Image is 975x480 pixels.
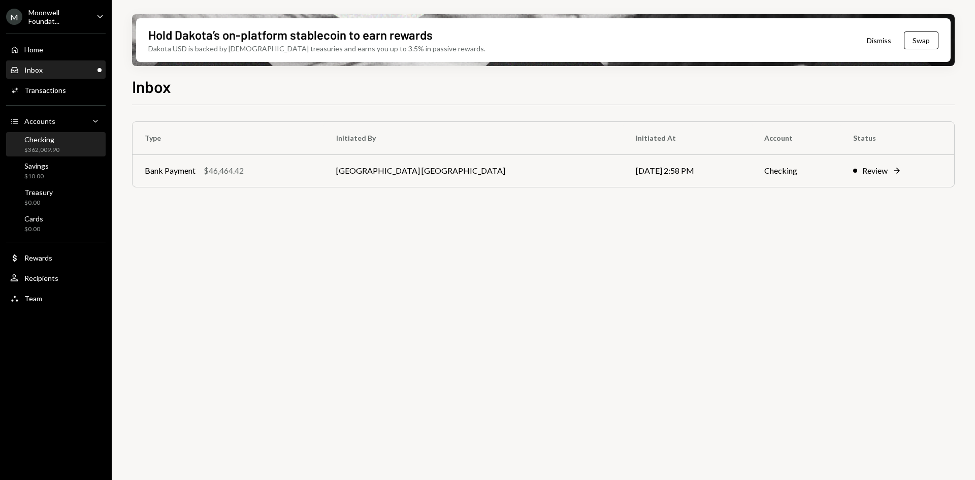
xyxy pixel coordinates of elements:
div: Savings [24,162,49,170]
div: Team [24,294,42,303]
a: Checking$362,009.90 [6,132,106,156]
a: Home [6,40,106,58]
a: Transactions [6,81,106,99]
div: Review [862,165,888,177]
td: [GEOGRAPHIC_DATA] [GEOGRAPHIC_DATA] [324,154,624,187]
a: Accounts [6,112,106,130]
a: Savings$10.00 [6,158,106,183]
td: [DATE] 2:58 PM [624,154,752,187]
td: Checking [752,154,841,187]
div: Home [24,45,43,54]
div: Inbox [24,66,43,74]
div: Accounts [24,117,55,125]
div: Rewards [24,253,52,262]
a: Recipients [6,269,106,287]
div: Checking [24,135,59,144]
h1: Inbox [132,76,171,97]
th: Initiated At [624,122,752,154]
div: Moonwell Foundat... [28,8,88,25]
button: Swap [904,31,938,49]
th: Type [133,122,324,154]
button: Dismiss [854,28,904,52]
div: Bank Payment [145,165,196,177]
a: Team [6,289,106,307]
a: Rewards [6,248,106,267]
div: $0.00 [24,225,43,234]
div: Transactions [24,86,66,94]
th: Status [841,122,954,154]
div: $0.00 [24,199,53,207]
th: Account [752,122,841,154]
a: Cards$0.00 [6,211,106,236]
div: Hold Dakota’s on-platform stablecoin to earn rewards [148,26,433,43]
div: Recipients [24,274,58,282]
div: $10.00 [24,172,49,181]
div: $362,009.90 [24,146,59,154]
a: Treasury$0.00 [6,185,106,209]
div: Dakota USD is backed by [DEMOGRAPHIC_DATA] treasuries and earns you up to 3.5% in passive rewards. [148,43,485,54]
a: Inbox [6,60,106,79]
div: $46,464.42 [204,165,244,177]
th: Initiated By [324,122,624,154]
div: Treasury [24,188,53,197]
div: M [6,9,22,25]
div: Cards [24,214,43,223]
